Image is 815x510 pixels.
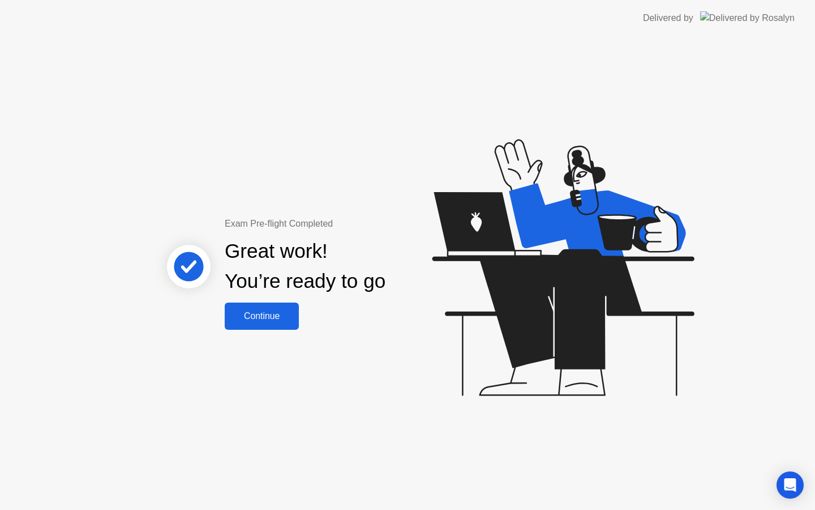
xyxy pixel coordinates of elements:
img: Delivered by Rosalyn [700,11,795,24]
div: Delivered by [643,11,693,25]
div: Exam Pre-flight Completed [225,217,458,231]
div: Great work! You’re ready to go [225,236,385,296]
div: Continue [228,311,295,321]
div: Open Intercom Messenger [777,471,804,499]
button: Continue [225,303,299,330]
